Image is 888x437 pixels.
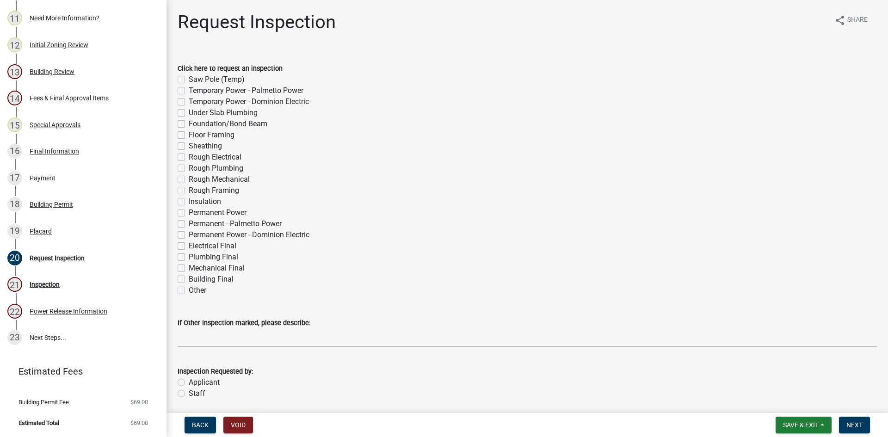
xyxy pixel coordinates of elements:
div: 22 [7,304,22,319]
div: Special Approvals [30,122,80,128]
label: Applicant [189,377,220,388]
button: Void [223,417,253,433]
div: Initial Zoning Review [30,42,88,48]
span: Building Permit Fee [18,399,69,405]
div: Building Permit [30,201,73,208]
div: 12 [7,37,22,52]
button: Back [185,417,216,433]
label: Foundation/Bond Beam [189,118,267,129]
a: Estimated Fees [7,362,152,381]
label: Floor Framing [189,129,234,141]
div: Placard [30,228,52,234]
label: Rough Plumbing [189,163,243,174]
button: Save & Exit [776,417,832,433]
div: Power Release Information [30,308,107,314]
label: Rough Mechanical [189,174,250,185]
div: Inspection [30,281,60,288]
span: Estimated Total [18,420,59,426]
div: 15 [7,117,22,132]
label: Temporary Power - Palmetto Power [189,85,303,96]
span: Save & Exit [783,421,819,429]
div: 23 [7,330,22,345]
label: Permanent Power - Dominion Electric [189,229,309,240]
label: Staff [189,388,205,399]
div: Final Information [30,148,79,154]
span: $69.00 [130,420,148,426]
div: 14 [7,91,22,105]
label: If Other Inspection marked, please describe: [178,320,310,326]
label: Rough Electrical [189,152,241,163]
label: Click here to request an inspection [178,66,283,72]
label: Insulation [189,196,221,207]
div: Building Review [30,68,74,75]
div: 19 [7,224,22,239]
div: 20 [7,251,22,265]
label: Rough Framing [189,185,239,196]
label: Plumbing Final [189,252,238,263]
label: Electrical Final [189,240,236,252]
label: Saw Pole (Temp) [189,74,245,85]
label: Under Slab Plumbing [189,107,258,118]
i: share [834,15,845,26]
h1: Request Inspection [178,11,336,33]
label: Other [189,285,206,296]
label: Permanent - Palmetto Power [189,218,282,229]
div: 21 [7,277,22,292]
button: Next [839,417,870,433]
label: Mechanical Final [189,263,245,274]
button: shareShare [827,11,875,29]
div: 13 [7,64,22,79]
div: 11 [7,11,22,25]
span: Share [847,15,868,26]
div: 17 [7,171,22,185]
div: Payment [30,175,55,181]
div: 18 [7,197,22,212]
label: Inspection Requested by: [178,369,253,375]
div: 16 [7,144,22,159]
div: Request Inspection [30,255,85,261]
span: Back [192,421,209,429]
label: Building Final [189,274,234,285]
div: Need More Information? [30,15,99,21]
span: $69.00 [130,399,148,405]
label: Temporary Power - Dominion Electric [189,96,309,107]
label: Sheathing [189,141,222,152]
label: Permanent Power [189,207,247,218]
div: Fees & Final Approval Items [30,95,109,101]
span: Next [846,421,863,429]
